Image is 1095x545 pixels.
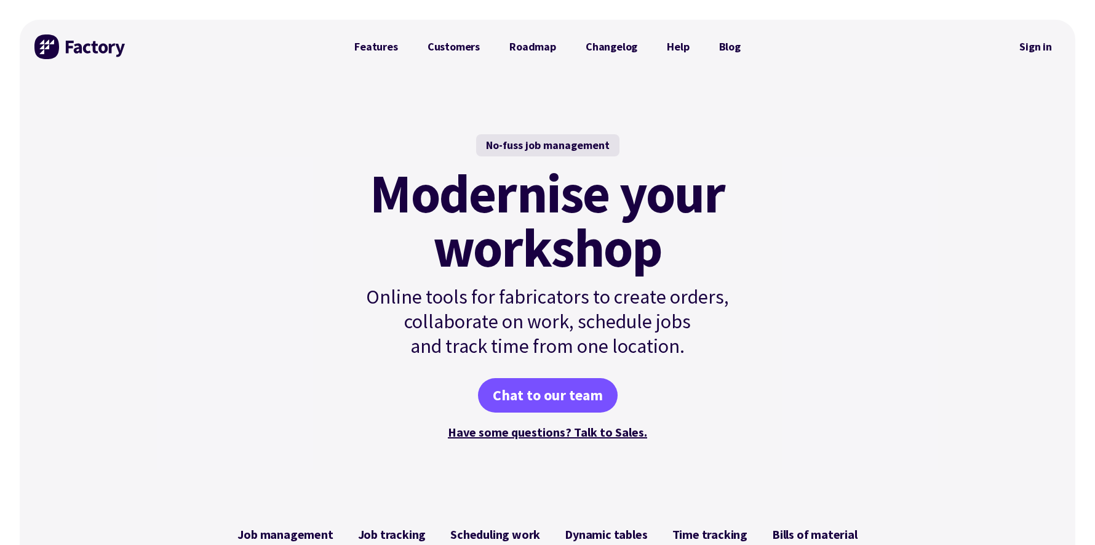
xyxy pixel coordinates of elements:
a: Roadmap [495,34,571,59]
nav: Primary Navigation [340,34,755,59]
a: Have some questions? Talk to Sales. [448,424,647,440]
span: Time tracking [672,527,747,542]
a: Sign in [1011,33,1061,61]
span: Bills of material [772,527,858,542]
nav: Secondary Navigation [1011,33,1061,61]
a: Help [652,34,704,59]
img: Factory [34,34,127,59]
span: Dynamic tables [565,527,647,542]
span: Scheduling work [450,527,540,542]
a: Features [340,34,413,59]
div: No-fuss job management [476,134,619,156]
a: Customers [413,34,495,59]
a: Changelog [571,34,652,59]
p: Online tools for fabricators to create orders, collaborate on work, schedule jobs and track time ... [340,285,755,358]
span: Job tracking [358,527,426,542]
a: Chat to our team [478,378,618,413]
span: Job management [237,527,333,542]
a: Blog [704,34,755,59]
iframe: Chat Widget [1033,486,1095,545]
mark: Modernise your workshop [370,166,725,275]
